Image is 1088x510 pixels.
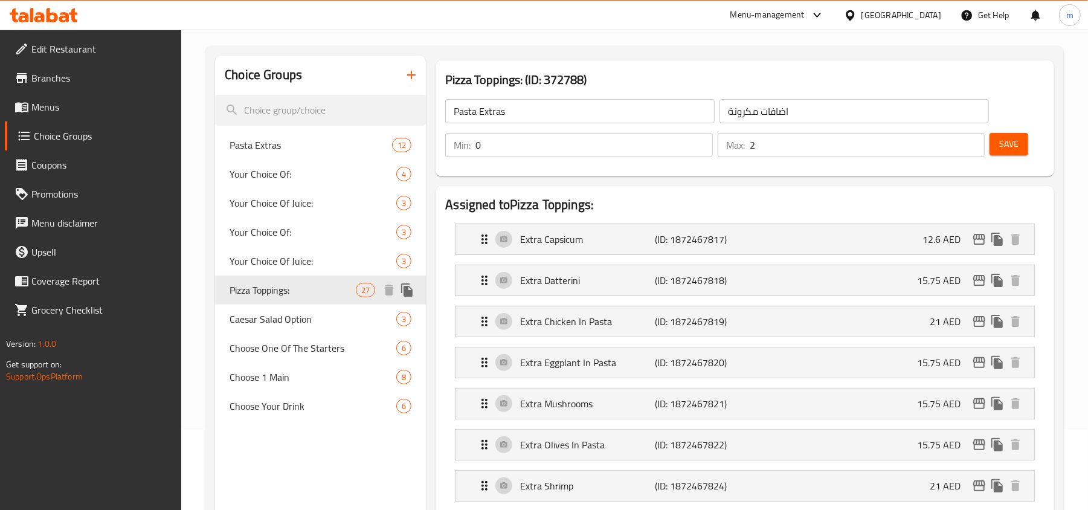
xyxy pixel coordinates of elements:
[970,312,988,331] button: edit
[5,266,182,295] a: Coverage Report
[230,254,396,268] span: Your Choice Of Juice:
[445,465,1045,506] li: Expand
[861,8,941,22] div: [GEOGRAPHIC_DATA]
[5,179,182,208] a: Promotions
[397,227,411,238] span: 3
[31,245,172,259] span: Upsell
[230,196,396,210] span: Your Choice Of Juice:
[455,430,1034,460] div: Expand
[6,369,83,384] a: Support.OpsPlatform
[520,479,655,493] p: Extra Shrimp
[970,230,988,248] button: edit
[455,471,1034,501] div: Expand
[990,133,1028,155] button: Save
[520,355,655,370] p: Extra Eggplant In Pasta
[230,399,396,413] span: Choose Your Drink
[655,437,745,452] p: (ID: 1872467822)
[215,305,426,334] div: Caesar Salad Option3
[520,437,655,452] p: Extra Olives In Pasta
[520,314,655,329] p: Extra Chicken In Pasta
[988,353,1006,372] button: duplicate
[999,137,1019,152] span: Save
[397,372,411,383] span: 8
[988,312,1006,331] button: duplicate
[988,477,1006,495] button: duplicate
[31,187,172,201] span: Promotions
[655,396,745,411] p: (ID: 1872467821)
[392,138,411,152] div: Choices
[230,225,396,239] span: Your Choice Of:
[5,295,182,324] a: Grocery Checklist
[1006,436,1025,454] button: delete
[396,399,411,413] div: Choices
[917,273,970,288] p: 15.75 AED
[917,396,970,411] p: 15.75 AED
[455,224,1034,254] div: Expand
[215,392,426,421] div: Choose Your Drink6
[37,336,56,352] span: 1.0.0
[215,95,426,126] input: search
[455,347,1034,378] div: Expand
[215,160,426,189] div: Your Choice Of:4
[5,34,182,63] a: Edit Restaurant
[970,395,988,413] button: edit
[917,437,970,452] p: 15.75 AED
[445,260,1045,301] li: Expand
[1006,312,1025,331] button: delete
[726,138,745,152] p: Max:
[917,355,970,370] p: 15.75 AED
[520,232,655,247] p: Extra Capsicum
[31,303,172,317] span: Grocery Checklist
[655,479,745,493] p: (ID: 1872467824)
[396,167,411,181] div: Choices
[520,273,655,288] p: Extra Datterini
[230,167,396,181] span: Your Choice Of:
[397,169,411,180] span: 4
[1006,271,1025,289] button: delete
[5,208,182,237] a: Menu disclaimer
[454,138,471,152] p: Min:
[1006,395,1025,413] button: delete
[31,274,172,288] span: Coverage Report
[5,150,182,179] a: Coupons
[380,281,398,299] button: delete
[5,237,182,266] a: Upsell
[31,100,172,114] span: Menus
[6,336,36,352] span: Version:
[398,281,416,299] button: duplicate
[988,230,1006,248] button: duplicate
[230,312,396,326] span: Caesar Salad Option
[655,273,745,288] p: (ID: 1872467818)
[455,389,1034,419] div: Expand
[34,129,172,143] span: Choice Groups
[1066,8,1074,22] span: m
[396,370,411,384] div: Choices
[445,383,1045,424] li: Expand
[396,341,411,355] div: Choices
[445,301,1045,342] li: Expand
[655,355,745,370] p: (ID: 1872467820)
[988,436,1006,454] button: duplicate
[922,232,970,247] p: 12.6 AED
[655,314,745,329] p: (ID: 1872467819)
[970,271,988,289] button: edit
[5,121,182,150] a: Choice Groups
[396,225,411,239] div: Choices
[396,312,411,326] div: Choices
[230,283,356,297] span: Pizza Toppings:
[520,396,655,411] p: Extra Mushrooms
[225,66,302,84] h2: Choice Groups
[1006,230,1025,248] button: delete
[397,198,411,209] span: 3
[455,265,1034,295] div: Expand
[930,479,970,493] p: 21 AED
[445,196,1045,214] h2: Assigned to Pizza Toppings:
[930,314,970,329] p: 21 AED
[215,276,426,305] div: Pizza Toppings:27deleteduplicate
[215,247,426,276] div: Your Choice Of Juice:3
[397,401,411,412] span: 6
[215,363,426,392] div: Choose 1 Main8
[445,424,1045,465] li: Expand
[215,218,426,247] div: Your Choice Of:3
[5,63,182,92] a: Branches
